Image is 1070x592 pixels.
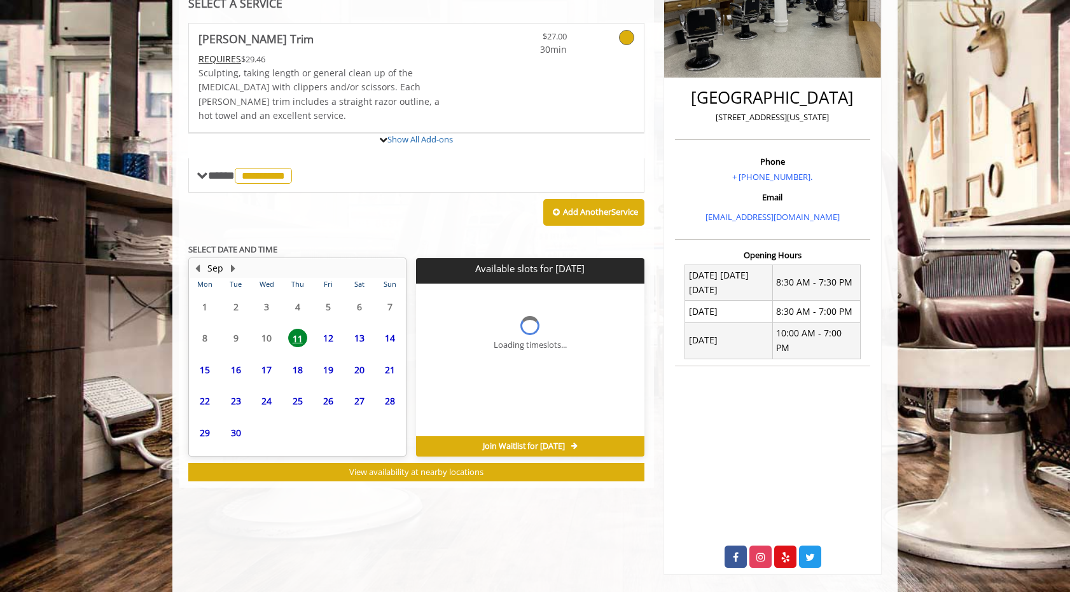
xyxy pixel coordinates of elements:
td: [DATE] [685,322,773,359]
span: 11 [288,329,307,347]
span: 15 [195,361,214,379]
span: 29 [195,423,214,442]
span: Join Waitlist for [DATE] [483,441,565,451]
td: Select day18 [282,354,312,385]
span: 13 [350,329,369,347]
div: Beard Trim Add-onS [188,132,644,134]
td: 10:00 AM - 7:00 PM [772,322,860,359]
th: Mon [190,278,220,291]
th: Tue [220,278,251,291]
b: [PERSON_NAME] Trim [198,30,314,48]
td: 8:30 AM - 7:00 PM [772,301,860,322]
td: Select day28 [375,385,406,417]
a: $27.00 [492,24,567,57]
span: 24 [257,392,276,410]
span: 21 [380,361,400,379]
td: Select day27 [344,385,374,417]
h3: Opening Hours [675,251,870,259]
td: Select day21 [375,354,406,385]
span: 18 [288,361,307,379]
span: View availability at nearby locations [349,466,483,478]
th: Fri [313,278,344,291]
td: Select day19 [313,354,344,385]
a: + [PHONE_NUMBER]. [732,171,812,182]
td: Select day12 [313,322,344,354]
td: Select day26 [313,385,344,417]
span: 16 [226,361,246,379]
th: Sat [344,278,374,291]
td: Select day30 [220,417,251,449]
button: Previous Month [192,261,202,275]
td: Select day25 [282,385,312,417]
span: 12 [319,329,338,347]
td: 8:30 AM - 7:30 PM [772,265,860,301]
a: Show All Add-ons [387,134,453,145]
b: SELECT DATE AND TIME [188,244,277,255]
button: Next Month [228,261,238,275]
span: 28 [380,392,400,410]
span: 22 [195,392,214,410]
h3: Phone [678,157,867,166]
th: Thu [282,278,312,291]
span: 20 [350,361,369,379]
td: Select day20 [344,354,374,385]
span: 30min [492,43,567,57]
button: View availability at nearby locations [188,463,644,481]
a: [EMAIL_ADDRESS][DOMAIN_NAME] [705,211,840,223]
td: Select day16 [220,354,251,385]
td: Select day23 [220,385,251,417]
span: 26 [319,392,338,410]
td: Select day29 [190,417,220,449]
span: 27 [350,392,369,410]
td: Select day17 [251,354,282,385]
span: 19 [319,361,338,379]
td: Select day15 [190,354,220,385]
td: [DATE] [685,301,773,322]
div: $29.46 [198,52,454,66]
td: Select day11 [282,322,312,354]
span: 30 [226,423,246,442]
th: Sun [375,278,406,291]
button: Sep [207,261,223,275]
span: 23 [226,392,246,410]
b: Add Another Service [563,206,638,217]
div: Loading timeslots... [494,338,567,352]
p: Sculpting, taking length or general clean up of the [MEDICAL_DATA] with clippers and/or scissors.... [198,66,454,123]
td: Select day13 [344,322,374,354]
th: Wed [251,278,282,291]
td: Select day14 [375,322,406,354]
p: Available slots for [DATE] [421,263,639,274]
td: Select day22 [190,385,220,417]
h2: [GEOGRAPHIC_DATA] [678,88,867,107]
td: [DATE] [DATE] [DATE] [685,265,773,301]
td: Select day24 [251,385,282,417]
p: [STREET_ADDRESS][US_STATE] [678,111,867,124]
span: This service needs some Advance to be paid before we block your appointment [198,53,241,65]
h3: Email [678,193,867,202]
button: Add AnotherService [543,199,644,226]
span: 14 [380,329,400,347]
span: 17 [257,361,276,379]
span: 25 [288,392,307,410]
